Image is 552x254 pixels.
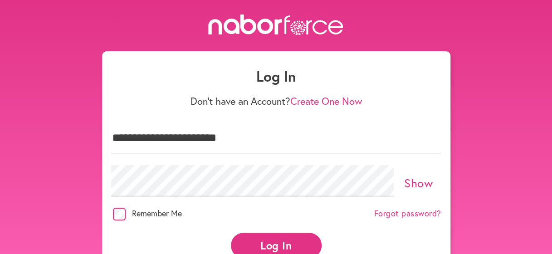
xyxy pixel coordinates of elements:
p: Don't have an Account? [111,95,441,107]
h1: Log In [111,68,441,85]
a: Show [404,175,433,190]
a: Forgot password? [374,209,441,219]
a: Create One Now [290,94,362,107]
span: Remember Me [132,208,182,219]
